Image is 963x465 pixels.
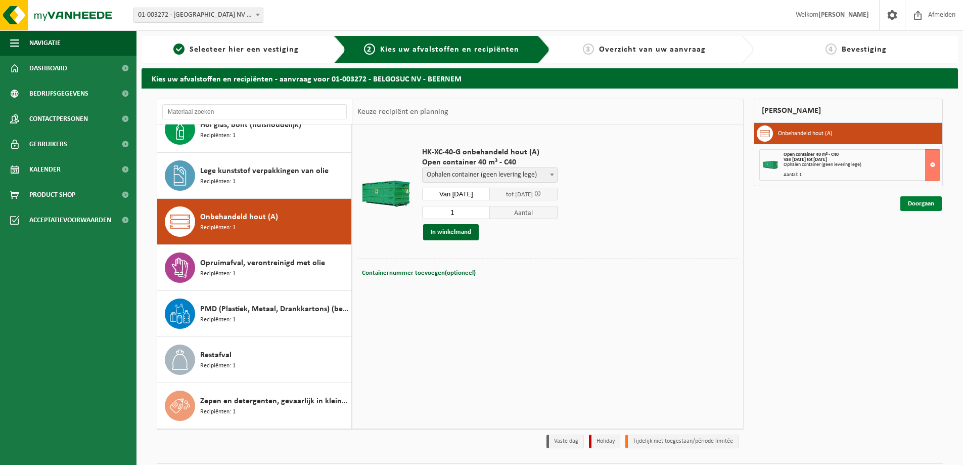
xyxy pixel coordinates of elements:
button: Onbehandeld hout (A) Recipiënten: 1 [157,199,352,245]
span: HK-XC-40-G onbehandeld hout (A) [422,147,558,157]
div: [PERSON_NAME] [754,99,943,123]
li: Tijdelijk niet toegestaan/période limitée [625,435,739,448]
span: Recipiënten: 1 [200,177,236,187]
h3: Onbehandeld hout (A) [778,125,833,142]
a: Doorgaan [900,196,942,211]
span: Recipiënten: 1 [200,315,236,325]
span: Containernummer toevoegen(optioneel) [362,270,476,276]
div: Aantal: 1 [784,173,940,178]
button: PMD (Plastiek, Metaal, Drankkartons) (bedrijven) Recipiënten: 1 [157,291,352,337]
span: Bevestiging [842,46,887,54]
span: 2 [364,44,375,55]
span: Recipiënten: 1 [200,223,236,233]
span: Bedrijfsgegevens [29,81,88,106]
span: Open container 40 m³ - C40 [784,152,839,157]
div: Ophalen container (geen levering lege) [784,162,940,167]
button: In winkelmand [423,224,479,240]
span: Lege kunststof verpakkingen van olie [200,165,329,177]
strong: Van [DATE] tot [DATE] [784,157,827,162]
span: Ophalen container (geen levering lege) [423,168,557,182]
span: Open container 40 m³ - C40 [422,157,558,167]
span: Recipiënten: 1 [200,407,236,417]
span: Hol glas, bont (huishoudelijk) [200,119,301,131]
span: Recipiënten: 1 [200,361,236,371]
span: Navigatie [29,30,61,56]
strong: [PERSON_NAME] [818,11,869,19]
button: Opruimafval, verontreinigd met olie Recipiënten: 1 [157,245,352,291]
span: Ophalen container (geen levering lege) [422,167,558,183]
span: Recipiënten: 1 [200,131,236,141]
span: Restafval [200,349,232,361]
li: Holiday [589,435,620,448]
span: Zepen en detergenten, gevaarlijk in kleinverpakking [200,395,349,407]
button: Zepen en detergenten, gevaarlijk in kleinverpakking Recipiënten: 1 [157,383,352,429]
span: 4 [826,44,837,55]
span: 01-003272 - BELGOSUC NV - BEERNEM [134,8,263,22]
button: Lege kunststof verpakkingen van olie Recipiënten: 1 [157,153,352,199]
span: PMD (Plastiek, Metaal, Drankkartons) (bedrijven) [200,303,349,315]
li: Vaste dag [546,435,584,448]
span: Gebruikers [29,132,67,157]
span: Recipiënten: 1 [200,269,236,279]
span: Kies uw afvalstoffen en recipiënten [380,46,519,54]
span: Contactpersonen [29,106,88,132]
input: Selecteer datum [422,188,490,200]
span: Kalender [29,157,61,182]
button: Restafval Recipiënten: 1 [157,337,352,383]
span: Dashboard [29,56,67,81]
span: Selecteer hier een vestiging [190,46,299,54]
span: 3 [583,44,594,55]
span: Acceptatievoorwaarden [29,207,111,233]
span: tot [DATE] [506,191,533,198]
span: 1 [173,44,185,55]
div: Keuze recipiënt en planning [352,99,453,124]
span: Aantal [490,206,558,219]
input: Materiaal zoeken [162,104,347,119]
button: Hol glas, bont (huishoudelijk) Recipiënten: 1 [157,107,352,153]
h2: Kies uw afvalstoffen en recipiënten - aanvraag voor 01-003272 - BELGOSUC NV - BEERNEM [142,68,958,88]
a: 1Selecteer hier een vestiging [147,44,326,56]
span: Product Shop [29,182,75,207]
button: Containernummer toevoegen(optioneel) [361,266,477,280]
span: Onbehandeld hout (A) [200,211,278,223]
span: 01-003272 - BELGOSUC NV - BEERNEM [133,8,263,23]
span: Overzicht van uw aanvraag [599,46,706,54]
span: Opruimafval, verontreinigd met olie [200,257,325,269]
